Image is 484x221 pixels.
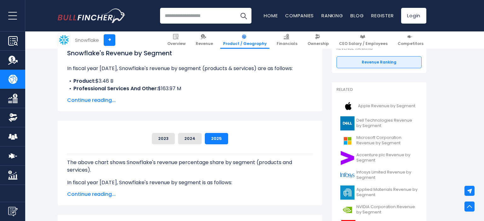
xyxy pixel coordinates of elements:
img: AMAT logo [340,185,354,200]
span: Applied Materials Revenue by Segment [356,187,418,198]
a: Microsoft Corporation Revenue by Segment [337,132,422,149]
a: + [104,34,115,46]
button: 2025 [205,133,228,144]
span: Apple Revenue by Segment [358,103,415,109]
span: Microsoft Corporation Revenue by Segment [356,135,418,146]
a: Companies [285,12,314,19]
a: Dell Technologies Revenue by Segment [337,115,422,132]
li: $3.46 B [67,77,313,85]
img: DELL logo [340,116,354,130]
span: Financials [277,41,297,46]
a: Revenue [193,31,216,49]
a: Go to homepage [58,8,125,23]
p: In fiscal year [DATE], Snowflake's revenue by segment (products & services) are as follows: [67,65,313,72]
p: Revenue Ranking [337,46,422,51]
a: Overview [164,31,188,49]
div: Snowflake [75,36,99,44]
span: NVIDIA Corporation Revenue by Segment [356,204,418,215]
span: Revenue [196,41,213,46]
li: $163.97 M [67,85,313,92]
a: Register [371,12,394,19]
a: CEO Salary / Employees [336,31,390,49]
span: Overview [167,41,186,46]
span: Infosys Limited Revenue by Segment [356,170,418,180]
span: Continue reading... [67,97,313,104]
span: CEO Salary / Employees [339,41,388,46]
span: Ownership [308,41,329,46]
img: NVDA logo [340,203,354,217]
b: Professional Services And Other: [73,85,158,92]
button: Search [236,8,251,24]
p: Related [337,87,422,92]
b: Product: [73,77,95,85]
span: Continue reading... [67,191,313,198]
p: In fiscal year [DATE], Snowflake's revenue by segment is as follows: [67,179,313,186]
p: The above chart shows Snowflake's revenue percentage share by segment (products and services). [67,159,313,174]
a: Ownership [305,31,332,49]
a: Login [401,8,426,24]
a: Home [264,12,278,19]
img: ACN logo [340,151,354,165]
button: 2023 [152,133,175,144]
img: Ownership [8,113,18,122]
span: Competitors [398,41,423,46]
img: Bullfincher logo [58,8,126,23]
a: Accenture plc Revenue by Segment [337,149,422,167]
a: Applied Materials Revenue by Segment [337,184,422,201]
img: INFY logo [340,168,354,182]
a: Infosys Limited Revenue by Segment [337,167,422,184]
span: Dell Technologies Revenue by Segment [356,118,418,129]
img: AAPL logo [340,99,356,113]
h1: Snowflake's Revenue by Segment [67,48,313,58]
a: Financials [274,31,300,49]
span: Product / Geography [223,41,267,46]
img: MSFT logo [340,134,354,148]
a: Product / Geography [220,31,269,49]
a: Ranking [321,12,343,19]
a: Apple Revenue by Segment [337,97,422,115]
a: Revenue Ranking [337,56,422,68]
img: SNOW logo [58,34,70,46]
a: Competitors [395,31,426,49]
a: Blog [350,12,364,19]
span: Accenture plc Revenue by Segment [356,152,418,163]
button: 2024 [178,133,202,144]
a: NVIDIA Corporation Revenue by Segment [337,201,422,218]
